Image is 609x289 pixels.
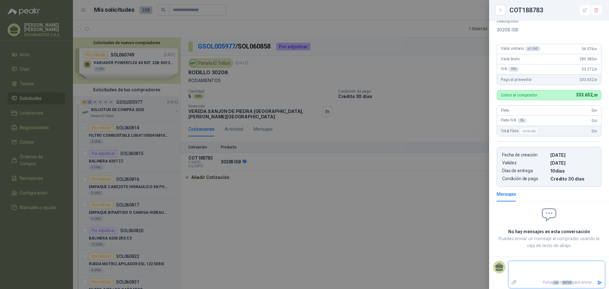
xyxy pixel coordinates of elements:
[501,57,519,61] span: Valor bruto
[550,176,596,181] p: Crédito 30 días
[593,78,597,82] span: ,20
[508,67,519,72] div: 19 %
[582,67,597,71] span: 53.272
[519,277,595,288] p: Pulsa + para enviar
[592,108,597,113] span: 0
[593,57,597,61] span: ,00
[502,160,548,166] p: Validez
[593,47,597,51] span: ,00
[497,235,601,249] p: Puedes enviar un mensaje al comprador usando la caja de texto de abajo.
[497,228,601,235] h2: No hay mensajes en esta conversación
[593,68,597,71] span: ,20
[508,277,519,288] label: Adjuntar archivos
[582,47,597,51] span: 56.076
[501,77,532,82] span: Pago al proveedor
[594,277,605,288] button: Enviar
[576,92,597,97] span: 333.652
[593,129,597,133] span: ,00
[501,127,540,135] span: Total Flete
[497,19,601,23] p: Descripción
[501,46,541,51] span: Valor unitario
[553,280,559,285] span: Ctrl
[561,280,573,285] span: ENTER
[592,118,597,123] span: 0
[550,152,596,158] p: [DATE]
[520,127,539,135] div: Incluido
[593,119,597,122] span: ,00
[501,67,519,72] span: IVA
[580,57,597,61] span: 280.380
[509,5,601,15] div: COT188783
[497,191,516,198] div: Mensajes
[592,93,597,97] span: ,20
[502,176,548,181] p: Condición de pago
[525,46,541,51] div: x 5 UND
[593,109,597,112] span: ,00
[501,108,509,113] span: Flete
[550,168,596,174] p: 10 dias
[550,160,596,166] p: [DATE]
[497,6,504,14] button: Close
[501,93,537,97] p: Cobro al comprador
[502,152,548,158] p: Fecha de creación
[580,77,597,82] span: 333.652
[517,118,527,123] div: 0 %
[502,168,548,174] p: Días de entrega
[501,118,527,123] span: Flete IVA
[497,26,601,34] p: 30208 ISB
[592,129,597,133] span: 0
